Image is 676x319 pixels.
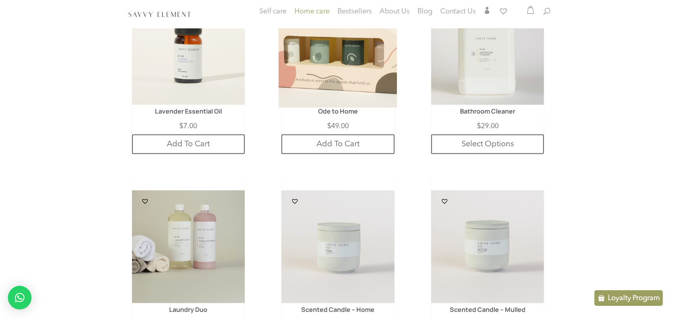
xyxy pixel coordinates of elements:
[295,8,330,15] span: Home care
[327,123,349,130] bdi: 49.00
[143,108,233,119] h1: Lavender Essential Oil
[260,9,287,24] a: Self care
[380,9,410,17] a: About Us
[127,10,192,18] img: SavvyElement
[484,7,491,14] span: 
[418,8,433,15] span: Blog
[484,7,491,17] a: 
[295,9,330,24] a: Home care
[477,123,499,130] bdi: 29.00
[443,306,533,317] h1: Scented Candle – Mulled
[477,123,481,130] span: $
[132,190,245,303] img: Laundry Duo
[431,134,544,154] a: Select options for “Bathroom Cleaner”
[179,123,197,130] bdi: 7.00
[441,8,476,15] span: Contact Us
[441,9,476,17] a: Contact Us
[608,293,660,303] p: Loyalty Program
[338,9,372,17] a: Bestsellers
[327,123,331,130] span: $
[281,134,394,154] a: Add to cart: “Ode to Home”
[143,306,233,317] h1: Laundry Duo
[260,8,287,15] span: Self care
[418,9,433,17] a: Blog
[338,8,372,15] span: Bestsellers
[380,8,410,15] span: About Us
[293,306,383,317] h1: Scented Candle – Home
[132,134,245,154] a: Add to cart: “Lavender Essential Oil”
[431,190,544,303] img: Scented Candle - Mulled
[281,190,394,303] img: Scented Candle - Home
[293,108,383,119] h1: Ode to Home
[179,123,183,130] span: $
[443,108,533,119] h1: Bathroom Cleaner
